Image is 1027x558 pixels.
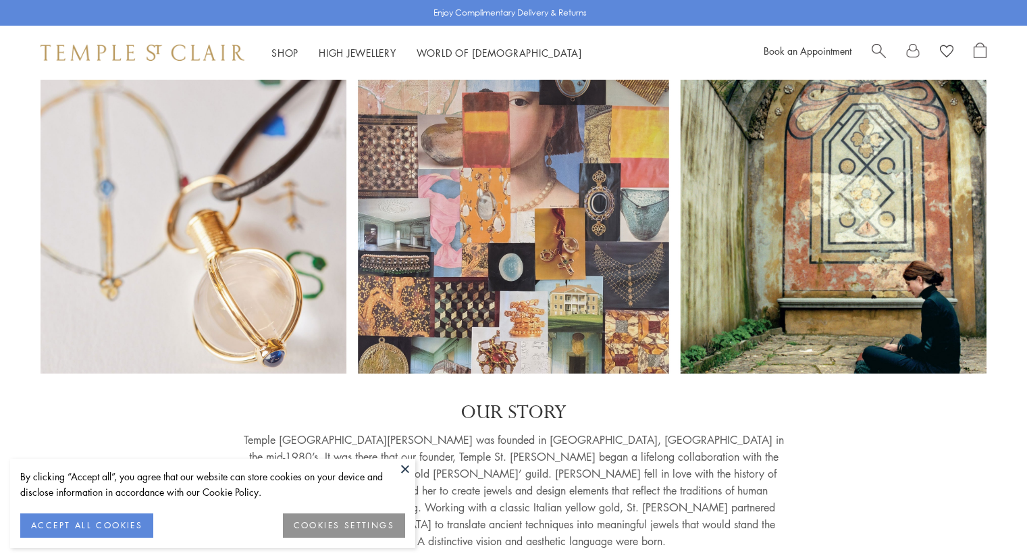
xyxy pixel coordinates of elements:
a: ShopShop [271,46,298,59]
p: Temple [GEOGRAPHIC_DATA][PERSON_NAME] was founded in [GEOGRAPHIC_DATA], [GEOGRAPHIC_DATA] in the ... [244,432,784,550]
a: View Wishlist [940,43,953,63]
button: ACCEPT ALL COOKIES [20,513,153,538]
img: Temple St. Clair [41,45,244,61]
a: Open Shopping Bag [974,43,986,63]
p: OUR STORY [244,401,784,425]
a: High JewelleryHigh Jewellery [319,46,396,59]
div: By clicking “Accept all”, you agree that our website can store cookies on your device and disclos... [20,469,405,500]
a: Book an Appointment [764,44,851,57]
p: Enjoy Complimentary Delivery & Returns [433,6,587,20]
a: Search [872,43,886,63]
iframe: Gorgias live chat messenger [959,494,1013,544]
nav: Main navigation [271,45,582,61]
a: World of [DEMOGRAPHIC_DATA]World of [DEMOGRAPHIC_DATA] [417,46,582,59]
button: COOKIES SETTINGS [283,513,405,538]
